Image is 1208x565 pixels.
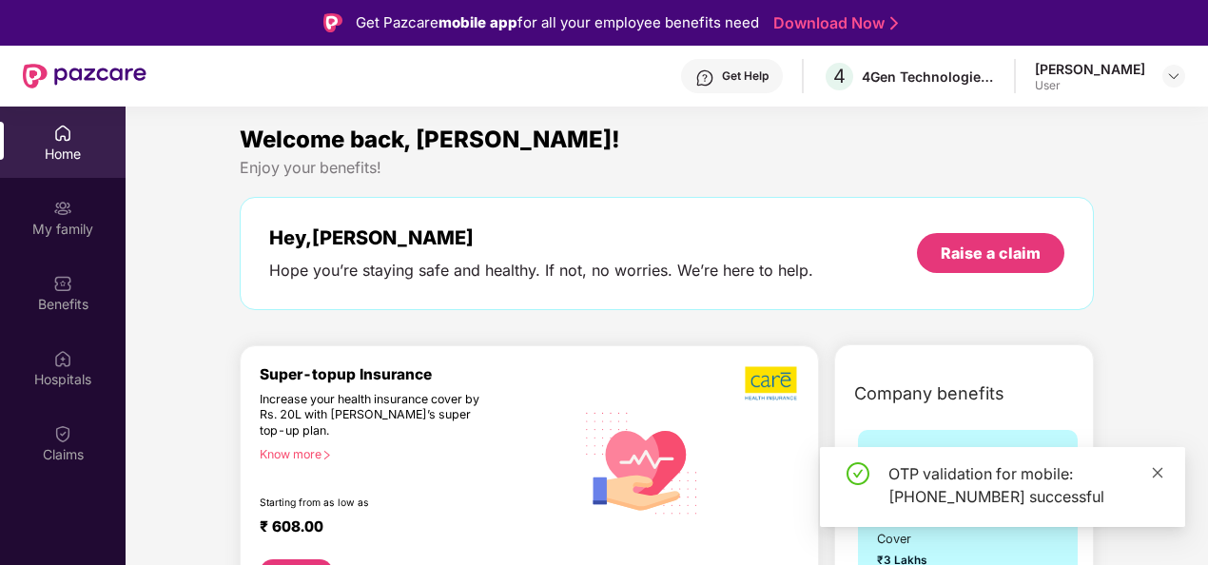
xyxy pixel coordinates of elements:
img: svg+xml;base64,PHN2ZyBpZD0iSGVscC0zMngzMiIgeG1sbnM9Imh0dHA6Ly93d3cudzMub3JnLzIwMDAvc3ZnIiB3aWR0aD... [695,68,714,88]
img: svg+xml;base64,PHN2ZyBpZD0iSG9tZSIgeG1sbnM9Imh0dHA6Ly93d3cudzMub3JnLzIwMDAvc3ZnIiB3aWR0aD0iMjAiIG... [53,124,72,143]
div: OTP validation for mobile: [PHONE_NUMBER] successful [888,462,1162,508]
strong: mobile app [438,13,517,31]
span: Welcome back, [PERSON_NAME]! [240,126,620,153]
div: Get Pazcare for all your employee benefits need [356,11,759,34]
div: Get Help [722,68,769,84]
img: svg+xml;base64,PHN2ZyB3aWR0aD0iMjAiIGhlaWdodD0iMjAiIHZpZXdCb3g9IjAgMCAyMCAyMCIgZmlsbD0ibm9uZSIgeG... [53,199,72,218]
img: svg+xml;base64,PHN2ZyBpZD0iRHJvcGRvd24tMzJ4MzIiIHhtbG5zPSJodHRwOi8vd3d3LnczLm9yZy8yMDAwL3N2ZyIgd2... [1166,68,1181,84]
img: Logo [323,13,342,32]
div: Increase your health insurance cover by Rs. 20L with [PERSON_NAME]’s super top-up plan. [260,392,493,439]
img: Stroke [890,13,898,33]
div: Hey, [PERSON_NAME] [269,226,813,249]
img: svg+xml;base64,PHN2ZyBpZD0iQmVuZWZpdHMiIHhtbG5zPSJodHRwOi8vd3d3LnczLm9yZy8yMDAwL3N2ZyIgd2lkdGg9Ij... [53,274,72,293]
div: [PERSON_NAME] [1035,60,1145,78]
div: ₹ 608.00 [260,517,555,540]
img: svg+xml;base64,PHN2ZyBpZD0iSG9zcGl0YWxzIiB4bWxucz0iaHR0cDovL3d3dy53My5vcmcvMjAwMC9zdmciIHdpZHRoPS... [53,349,72,368]
span: close [1151,466,1164,479]
div: Raise a claim [941,243,1041,263]
span: 4 [833,65,846,88]
div: Hope you’re staying safe and healthy. If not, no worries. We’re here to help. [269,261,813,281]
img: svg+xml;base64,PHN2ZyBpZD0iQ2xhaW0iIHhtbG5zPSJodHRwOi8vd3d3LnczLm9yZy8yMDAwL3N2ZyIgd2lkdGg9IjIwIi... [53,424,72,443]
img: svg+xml;base64,PHN2ZyB4bWxucz0iaHR0cDovL3d3dy53My5vcmcvMjAwMC9zdmciIHhtbG5zOnhsaW5rPSJodHRwOi8vd3... [575,394,710,531]
img: b5dec4f62d2307b9de63beb79f102df3.png [745,365,799,401]
span: right [321,450,332,460]
div: User [1035,78,1145,93]
span: Company benefits [854,380,1004,407]
div: Enjoy your benefits! [240,158,1094,178]
div: Know more [260,447,563,460]
div: Super-topup Insurance [260,365,575,383]
a: Download Now [773,13,892,33]
div: 4Gen Technologies Private Limited [862,68,995,86]
span: check-circle [847,462,869,485]
div: Starting from as low as [260,497,494,510]
img: New Pazcare Logo [23,64,146,88]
